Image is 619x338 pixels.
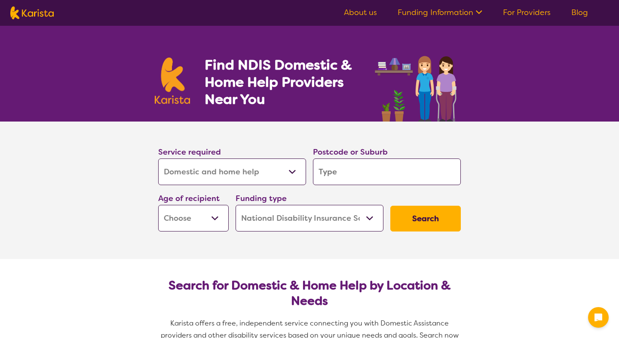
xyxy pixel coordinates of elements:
img: domestic-help [372,46,464,122]
img: Karista logo [10,6,54,19]
label: Funding type [236,193,287,204]
button: Search [390,206,461,231]
a: About us [344,7,377,18]
label: Age of recipient [158,193,220,204]
label: Postcode or Suburb [313,147,388,157]
img: Karista logo [155,58,190,104]
a: Funding Information [398,7,482,18]
label: Service required [158,147,221,157]
input: Type [313,158,461,185]
h1: Find NDIS Domestic & Home Help Providers Near You [205,56,364,108]
h2: Search for Domestic & Home Help by Location & Needs [165,278,454,309]
a: For Providers [503,7,551,18]
a: Blog [571,7,588,18]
